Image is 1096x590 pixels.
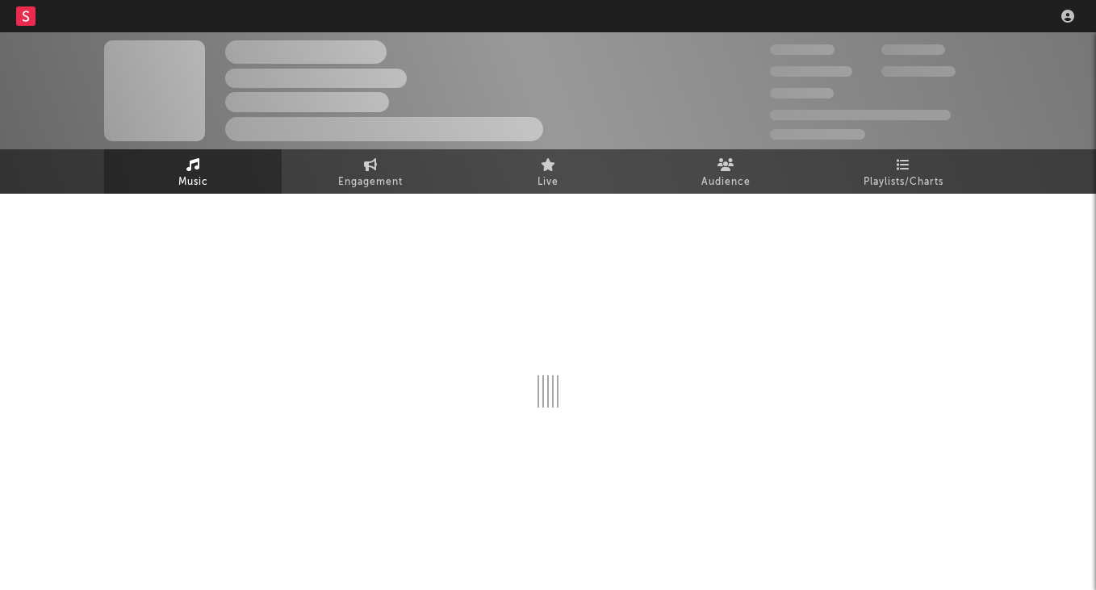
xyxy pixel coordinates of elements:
a: Audience [637,149,814,194]
span: Playlists/Charts [864,173,943,192]
span: Audience [701,173,751,192]
span: 50,000,000 Monthly Listeners [770,110,951,120]
span: Music [178,173,208,192]
span: 1,000,000 [881,66,956,77]
a: Music [104,149,282,194]
span: Jump Score: 85.0 [770,129,865,140]
span: Engagement [338,173,403,192]
span: 300,000 [770,44,835,55]
a: Live [459,149,637,194]
span: 100,000 [770,88,834,98]
span: 100,000 [881,44,945,55]
a: Engagement [282,149,459,194]
span: Live [538,173,558,192]
a: Playlists/Charts [814,149,992,194]
span: 50,000,000 [770,66,852,77]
